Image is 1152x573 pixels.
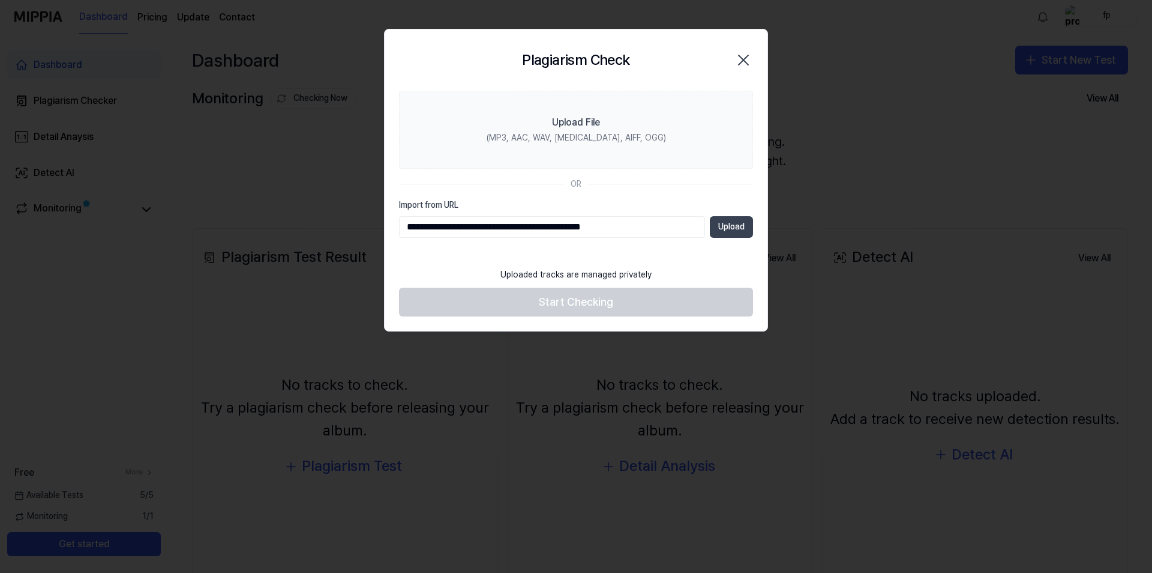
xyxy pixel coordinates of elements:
label: Import from URL [399,199,753,211]
div: Upload File [552,115,600,130]
button: Upload [710,216,753,238]
h2: Plagiarism Check [522,49,629,71]
div: OR [571,178,581,190]
div: (MP3, AAC, WAV, [MEDICAL_DATA], AIFF, OGG) [487,132,666,144]
div: Uploaded tracks are managed privately [493,262,659,288]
